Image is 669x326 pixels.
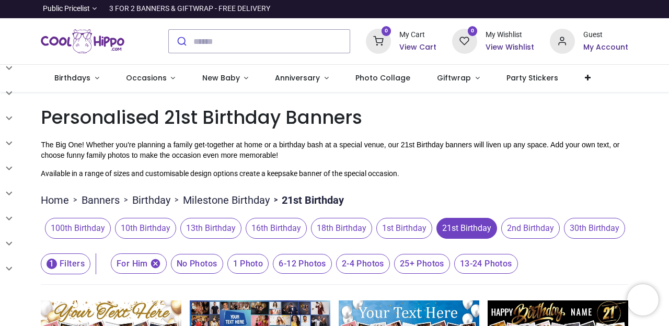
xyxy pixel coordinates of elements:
img: Cool Hippo [41,27,124,56]
span: Public Pricelist [43,4,90,14]
span: > [69,195,82,205]
span: Occasions [126,73,167,83]
span: > [170,195,183,205]
span: 1 Photo [227,254,269,274]
a: 0 [366,37,391,45]
a: 0 [452,37,477,45]
button: 100th Birthday [41,218,111,239]
a: Banners [82,193,120,207]
div: Guest [583,30,628,40]
span: 30th Birthday [564,218,625,239]
span: Party Stickers [506,73,558,83]
a: Public Pricelist [41,4,97,14]
button: 16th Birthday [241,218,307,239]
span: Anniversary [275,73,320,83]
a: Home [41,193,69,207]
span: 1 [47,259,56,269]
span: Birthdays [54,73,90,83]
iframe: Brevo live chat [627,284,659,316]
button: 13th Birthday [176,218,241,239]
span: Photo Collage [355,73,410,83]
span: For Him [111,253,167,274]
span: Giftwrap [437,73,471,83]
span: The Big One! Whether you're planning a family get-together at home or a birthday bash at a specia... [41,141,619,159]
button: 18th Birthday [307,218,372,239]
span: 100th Birthday [45,218,111,239]
span: 1st Birthday [376,218,432,239]
div: My Cart [399,30,436,40]
button: 30th Birthday [560,218,625,239]
span: 13-24 Photos [454,254,518,274]
span: 13th Birthday [180,218,241,239]
span: 18th Birthday [311,218,372,239]
iframe: Customer reviews powered by Trustpilot [409,4,628,14]
span: > [270,195,282,205]
button: 10th Birthday [111,218,176,239]
a: Anniversary [262,65,342,92]
a: New Baby [189,65,262,92]
button: 2nd Birthday [497,218,560,239]
span: 2nd Birthday [501,218,560,239]
span: > [120,195,132,205]
button: 21st Birthday [432,218,497,239]
div: 3 FOR 2 BANNERS & GIFTWRAP - FREE DELIVERY [109,4,270,14]
sup: 0 [382,26,391,36]
a: Logo of Cool Hippo [41,27,124,56]
li: 21st Birthday [270,193,344,207]
a: Occasions [112,65,189,92]
span: New Baby [202,73,240,83]
h1: Personalised 21st Birthday Banners [41,104,628,130]
a: View Wishlist [486,42,534,53]
button: Submit [169,30,193,53]
a: Milestone Birthday [183,193,270,207]
a: Giftwrap [424,65,493,92]
sup: 0 [468,26,478,36]
span: 16th Birthday [246,218,307,239]
a: Birthday [132,193,170,207]
span: No Photos [171,254,223,274]
span: 6-12 Photos [273,254,331,274]
a: My Account [583,42,628,53]
div: My Wishlist [486,30,534,40]
span: 21st Birthday [436,218,497,239]
font: Available in a range of sizes and customisable design options create a keepsake banner of the spe... [41,169,399,178]
span: 10th Birthday [115,218,176,239]
button: 1st Birthday [372,218,432,239]
span: 25+ Photos [394,254,450,274]
a: View Cart [399,42,436,53]
a: Birthdays [41,65,112,92]
span: 2-4 Photos [336,254,390,274]
button: 1Filters [41,253,90,274]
